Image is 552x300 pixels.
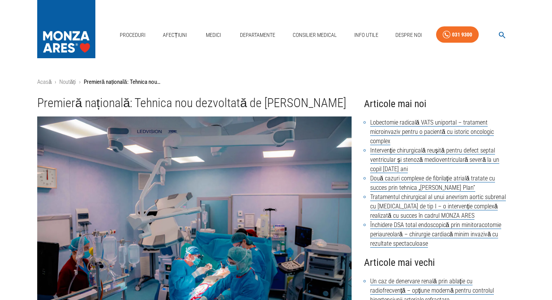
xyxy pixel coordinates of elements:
h1: Premieră națională: Tehnica nou dezvoltată de [PERSON_NAME] [37,96,352,110]
a: Afecțiuni [160,27,190,43]
a: Despre Noi [392,27,425,43]
a: Proceduri [117,27,148,43]
a: Departamente [237,27,278,43]
a: Lobectomie radicală VATS uniportal – tratament microinvaziv pentru o pacientă cu istoric oncologi... [370,119,494,145]
li: › [55,78,56,87]
a: Noutăți [59,78,76,85]
a: Tratamentul chirurgical al unui anevrism aortic subrenal cu [MEDICAL_DATA] de tip I – o intervenț... [370,193,506,220]
a: Intervenție chirurgicală reușită pentru defect septal ventricular și stenoză medioventriculară se... [370,147,500,173]
a: Consilier Medical [290,27,340,43]
nav: breadcrumb [37,78,515,87]
div: 031 9300 [452,30,472,40]
a: Închidere DSA total endoscopică prin minitoracotomie periaureolară – chirurgie cardiacă minim inv... [370,221,501,248]
a: Info Utile [351,27,381,43]
p: Premieră națională: Tehnica nou dezvoltată de [PERSON_NAME] [84,78,161,87]
a: Două cazuri complexe de fibrilație atrială tratate cu succes prin tehnica „[PERSON_NAME] Plan” [370,175,495,192]
h4: Articole mai noi [364,96,515,112]
a: 031 9300 [436,26,479,43]
a: Medici [201,27,226,43]
a: Acasă [37,78,52,85]
h4: Articole mai vechi [364,255,515,271]
li: › [79,78,81,87]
